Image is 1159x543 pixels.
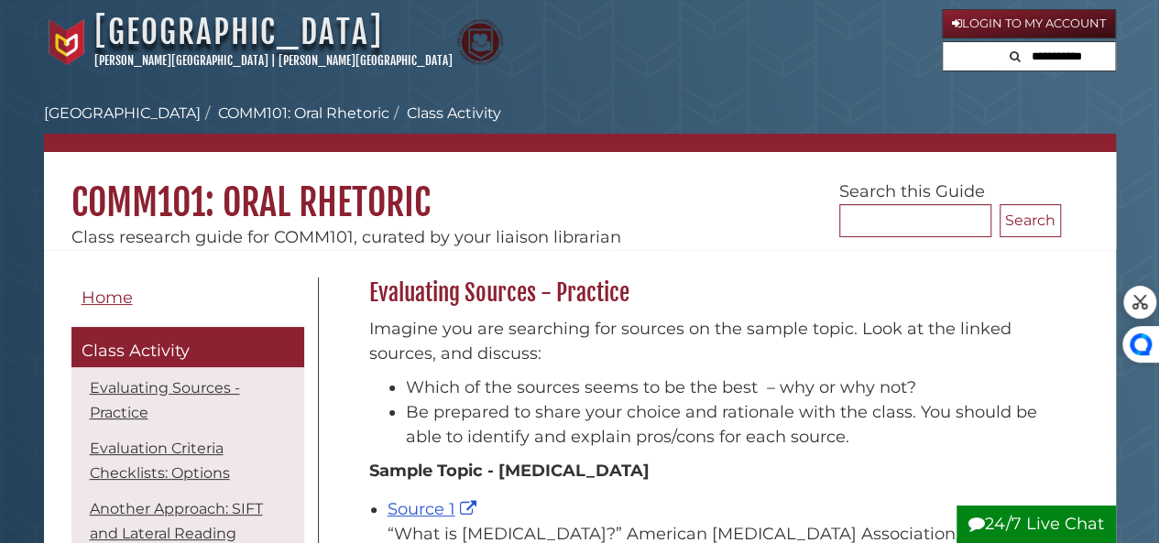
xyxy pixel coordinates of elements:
[360,278,1061,308] h2: Evaluating Sources - Practice
[82,288,133,308] span: Home
[388,499,481,519] a: Source 1
[942,9,1116,38] a: Login to My Account
[90,440,230,482] a: Evaluation Criteria Checklists: Options
[44,19,90,65] img: Calvin University
[1000,204,1061,237] button: Search
[71,327,304,367] a: Class Activity
[406,375,1052,400] li: Which of the sources seems to be the best – why or why not?
[44,104,201,122] a: [GEOGRAPHIC_DATA]
[44,152,1116,225] h1: COMM101: Oral Rhetoric
[71,277,304,319] a: Home
[389,103,501,125] li: Class Activity
[1010,50,1021,62] i: Search
[457,19,503,65] img: Calvin Theological Seminary
[957,505,1116,543] button: 24/7 Live Chat
[90,379,240,421] a: Evaluating Sources - Practice
[1004,42,1026,67] button: Search
[71,227,621,247] span: Class research guide for COMM101, curated by your liaison librarian
[90,500,263,542] a: Another Approach: SIFT and Lateral Reading
[218,104,389,122] a: COMM101: Oral Rhetoric
[279,53,453,68] a: [PERSON_NAME][GEOGRAPHIC_DATA]
[82,341,190,361] span: Class Activity
[369,461,650,481] strong: Sample Topic - [MEDICAL_DATA]
[406,400,1052,450] li: Be prepared to share your choice and rationale with the class. You should be able to identify and...
[44,103,1116,152] nav: breadcrumb
[271,53,276,68] span: |
[94,53,268,68] a: [PERSON_NAME][GEOGRAPHIC_DATA]
[94,12,383,52] a: [GEOGRAPHIC_DATA]
[369,317,1052,366] p: Imagine you are searching for sources on the sample topic. Look at the linked sources, and discuss:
